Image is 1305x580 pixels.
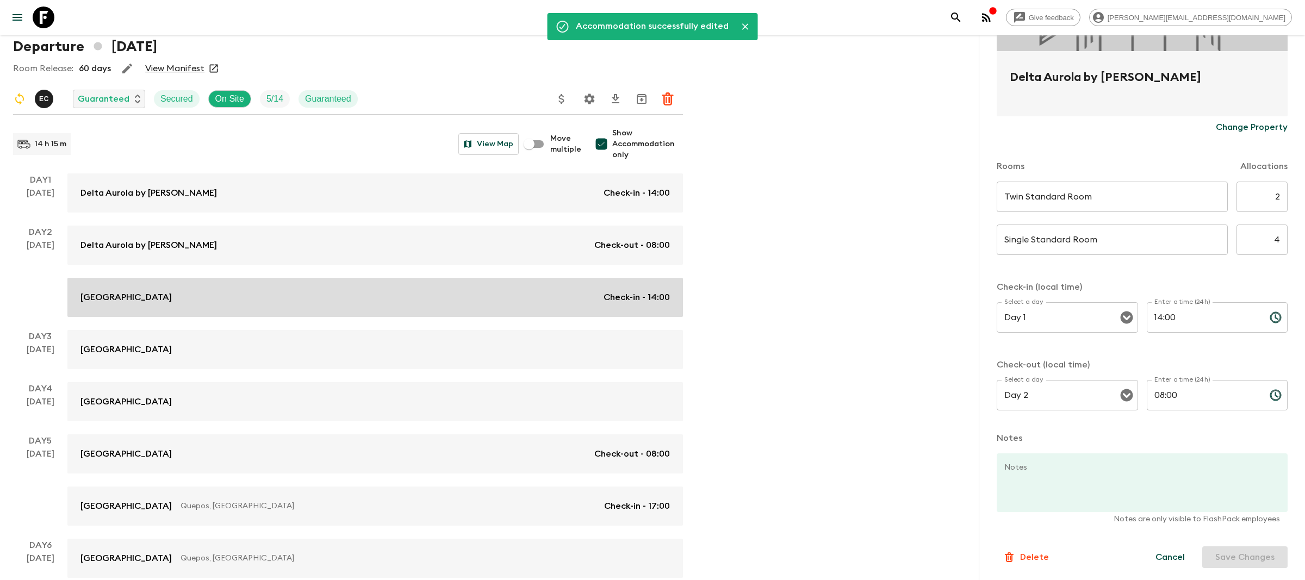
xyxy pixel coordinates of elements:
button: Cancel [1142,546,1198,568]
p: Notes [997,432,1288,445]
button: Choose time, selected time is 8:00 AM [1265,384,1287,406]
label: Select a day [1004,375,1043,384]
p: Day 2 [13,226,67,239]
p: E C [39,95,49,103]
span: [PERSON_NAME][EMAIL_ADDRESS][DOMAIN_NAME] [1102,14,1291,22]
p: Secured [160,92,193,105]
p: 60 days [79,62,111,75]
p: Guaranteed [78,92,129,105]
p: [GEOGRAPHIC_DATA] [80,291,172,304]
button: Delete [997,546,1055,568]
div: [DATE] [27,239,54,317]
div: [DATE] [27,186,54,213]
div: [DATE] [27,343,54,369]
svg: Sync Required - Changes detected [13,92,26,105]
span: Give feedback [1023,14,1080,22]
p: Guaranteed [305,92,351,105]
button: Archive (Completed, Cancelled or Unsynced Departures only) [631,88,652,110]
button: Open [1119,388,1134,403]
button: Update Price, Early Bird Discount and Costs [551,88,573,110]
p: Check-in (local time) [997,280,1288,294]
p: Day 3 [13,330,67,343]
a: [GEOGRAPHIC_DATA] [67,330,683,369]
a: [GEOGRAPHIC_DATA]Quepos, [GEOGRAPHIC_DATA]Check-in - 17:00 [67,487,683,526]
button: Settings [579,88,600,110]
p: Day 4 [13,382,67,395]
div: Accommodation successfully edited [576,16,729,37]
a: View Manifest [145,63,204,74]
p: Day 1 [13,173,67,186]
p: Delta Aurola by [PERSON_NAME] [80,186,217,199]
p: Check-in - 14:00 [604,186,670,199]
input: hh:mm [1147,380,1261,410]
button: EC [35,90,55,108]
p: Rooms [997,160,1024,173]
a: [GEOGRAPHIC_DATA]Check-out - 08:00 [67,434,683,473]
p: 14 h 15 m [35,139,66,149]
p: Check-in - 17:00 [604,500,670,513]
p: [GEOGRAPHIC_DATA] [80,500,172,513]
p: Change Property [1216,121,1288,134]
div: [DATE] [27,552,54,578]
a: Give feedback [1006,9,1080,26]
div: Trip Fill [260,90,290,108]
button: Choose time, selected time is 2:00 PM [1265,307,1287,328]
p: Day 6 [13,539,67,552]
p: Room Release: [13,62,73,75]
span: Show Accommodation only [612,128,683,160]
p: Delta Aurola by [PERSON_NAME] [80,239,217,252]
input: eg. Tent on a jeep [997,182,1228,212]
button: Delete [657,88,679,110]
span: Eduardo Caravaca [35,93,55,102]
h1: Departure [DATE] [13,36,157,58]
p: Check-out - 08:00 [594,447,670,460]
p: [GEOGRAPHIC_DATA] [80,552,172,565]
p: [GEOGRAPHIC_DATA] [80,343,172,356]
p: [GEOGRAPHIC_DATA] [80,395,172,408]
p: Check-in - 14:00 [604,291,670,304]
button: Open [1119,310,1134,325]
a: [GEOGRAPHIC_DATA] [67,382,683,421]
p: Quepos, [GEOGRAPHIC_DATA] [181,553,661,564]
button: Download CSV [605,88,626,110]
p: Day 5 [13,434,67,447]
p: Allocations [1240,160,1288,173]
span: Move multiple [550,133,582,155]
button: View Map [458,133,519,155]
label: Enter a time (24h) [1154,375,1210,384]
button: Change Property [1216,116,1288,138]
input: hh:mm [1147,302,1261,333]
button: menu [7,7,28,28]
p: Notes are only visible to FlashPack employees [1004,514,1280,525]
div: Secured [154,90,200,108]
p: Check-out - 08:00 [594,239,670,252]
a: [GEOGRAPHIC_DATA]Quepos, [GEOGRAPHIC_DATA] [67,539,683,578]
div: [PERSON_NAME][EMAIL_ADDRESS][DOMAIN_NAME] [1089,9,1292,26]
p: [GEOGRAPHIC_DATA] [80,447,172,460]
label: Enter a time (24h) [1154,297,1210,307]
div: [DATE] [27,395,54,421]
p: Check-out (local time) [997,358,1288,371]
a: Delta Aurola by [PERSON_NAME]Check-in - 14:00 [67,173,683,213]
button: Close [737,18,754,35]
p: Quepos, [GEOGRAPHIC_DATA] [181,501,595,512]
p: On Site [215,92,244,105]
div: [DATE] [27,447,54,526]
p: Delete [1020,551,1049,564]
label: Select a day [1004,297,1043,307]
p: 5 / 14 [266,92,283,105]
input: eg. Double superior treehouse [997,224,1228,255]
h2: Delta Aurola by [PERSON_NAME] [1010,68,1275,103]
div: On Site [208,90,251,108]
button: search adventures [945,7,967,28]
a: Delta Aurola by [PERSON_NAME]Check-out - 08:00 [67,226,683,265]
a: [GEOGRAPHIC_DATA]Check-in - 14:00 [67,278,683,317]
